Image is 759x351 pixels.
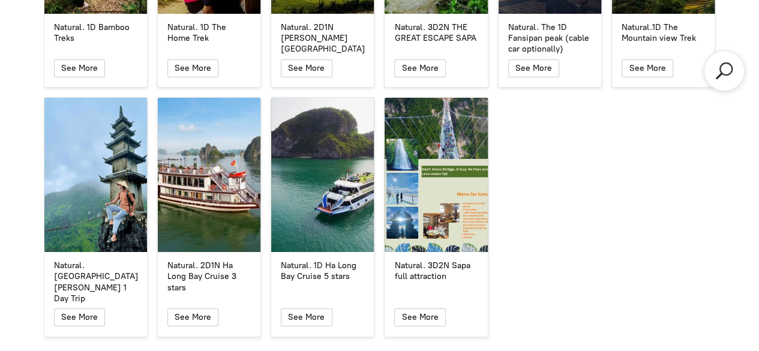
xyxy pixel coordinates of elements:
[44,98,147,252] a: Natural. Ninh Binh 1 Day Trip
[612,22,715,44] a: Natural.1D The Mountain view Trek
[158,22,260,44] a: Natural. 1D The Home Trek
[54,308,105,326] button: See More
[167,308,218,326] button: See More
[288,312,325,322] span: See More
[394,308,445,326] button: See More
[54,59,105,77] button: See More
[394,22,478,44] div: Natural. 3D2N THE GREAT ESCAPE SAPA
[158,260,260,293] a: Natural. 2D1N Ha Long Bay Cruise 3 stars
[271,22,374,55] a: Natural. 2D1N [PERSON_NAME][GEOGRAPHIC_DATA]
[44,22,147,44] a: Natural. 1D Bamboo Treks
[44,260,147,304] a: Natural. [GEOGRAPHIC_DATA][PERSON_NAME] 1 Day Trip
[54,22,137,44] div: Natural. 1D Bamboo Treks
[167,59,218,77] button: See More
[61,63,98,73] span: See More
[622,59,673,77] button: See More
[281,22,364,55] div: Natural. 2D1N [PERSON_NAME][GEOGRAPHIC_DATA]
[281,260,364,282] div: Natural. 1D Ha Long Bay Cruise 5 stars
[622,22,705,44] div: Natural.1D The Mountain view Trek
[61,312,98,322] span: See More
[499,22,601,55] a: Natural. The 1D Fansipan peak (cable car optionally)
[281,59,332,77] button: See More
[385,98,487,252] a: Natural. 3D2N Sapa full attraction
[402,312,439,322] span: See More
[54,260,137,304] div: Natural. [GEOGRAPHIC_DATA][PERSON_NAME] 1 Day Trip
[713,60,735,82] a: Search products
[281,308,332,326] button: See More
[167,260,251,293] div: Natural. 2D1N Ha Long Bay Cruise 3 stars
[629,63,665,73] span: See More
[402,63,439,73] span: See More
[394,260,478,282] div: Natural. 3D2N Sapa full attraction
[385,260,487,282] a: Natural. 3D2N Sapa full attraction
[385,22,487,44] a: Natural. 3D2N THE GREAT ESCAPE SAPA
[515,63,552,73] span: See More
[271,98,374,252] a: Natural. 1D Ha Long Bay Cruise 5 stars
[175,312,211,322] span: See More
[508,22,592,55] div: Natural. The 1D Fansipan peak (cable car optionally)
[288,63,325,73] span: See More
[508,59,559,77] button: See More
[158,98,260,252] a: Natural. 2D1N Ha Long Bay Cruise 3 stars
[167,22,251,44] div: Natural. 1D The Home Trek
[394,59,445,77] button: See More
[271,260,374,282] a: Natural. 1D Ha Long Bay Cruise 5 stars
[175,63,211,73] span: See More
